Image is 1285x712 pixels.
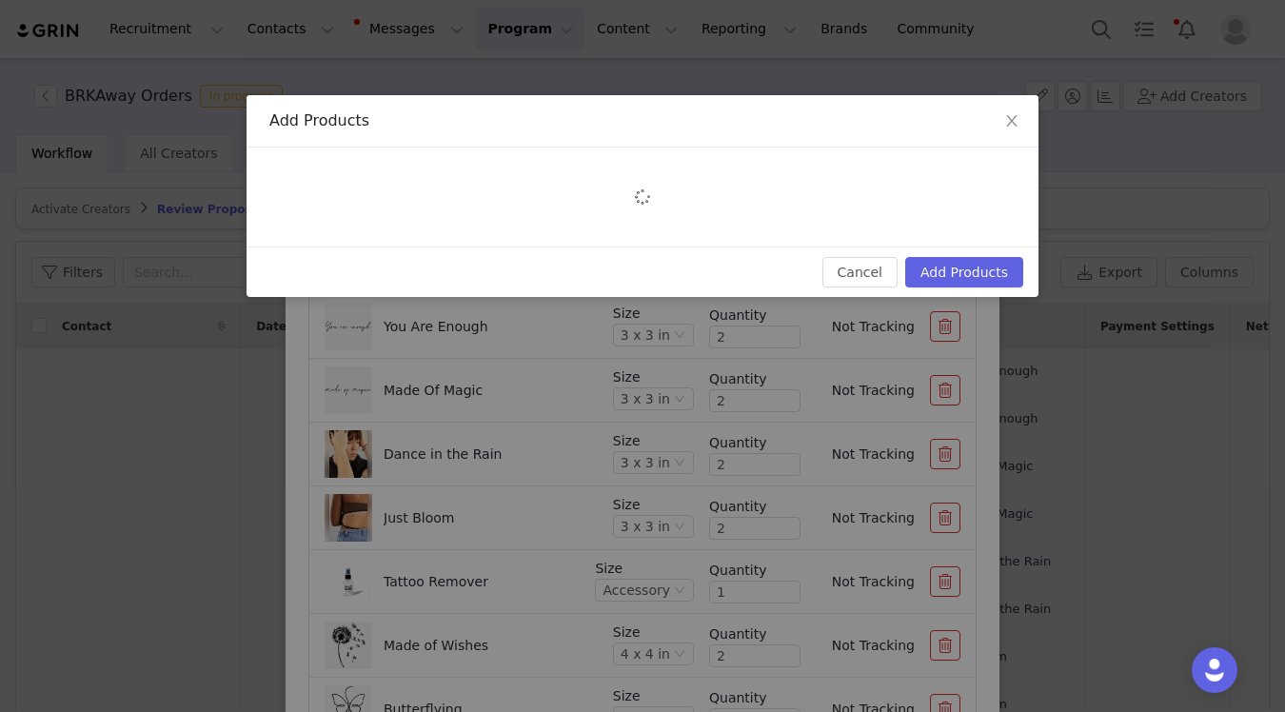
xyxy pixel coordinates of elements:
button: Add Products [905,257,1023,287]
button: Close [985,95,1038,148]
button: Cancel [822,257,898,287]
div: Open Intercom Messenger [1192,647,1237,693]
div: Add Products [269,110,1016,131]
i: icon: close [1004,113,1019,129]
